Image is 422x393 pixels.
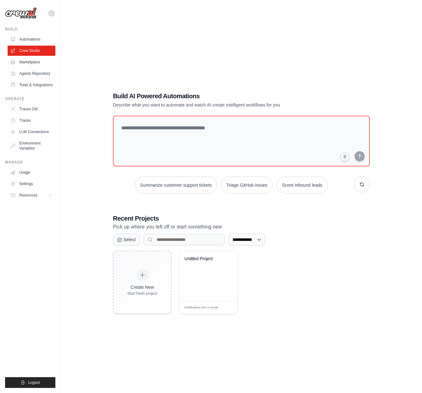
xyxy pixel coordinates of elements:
[8,34,55,44] a: Automations
[8,190,55,200] button: Resources
[113,102,326,108] p: Describe what you want to automate and watch AI create intelligent workflows for you
[5,7,37,19] img: Logo
[184,256,223,262] div: Untitled Project
[5,377,55,388] button: Logout
[5,27,55,32] div: Build
[8,115,55,126] a: Traces
[135,177,217,194] button: Summarize customer support tickets
[8,104,55,114] a: Traces Old
[276,177,328,194] button: Score inbound leads
[222,305,228,310] span: Edit
[8,179,55,189] a: Settings
[8,127,55,137] a: LLM Connections
[8,80,55,90] a: Tools & Integrations
[28,380,40,385] span: Logout
[184,306,218,310] span: Modified less than a minute
[354,177,370,192] button: Get new suggestions
[127,291,157,296] div: Start fresh project
[8,167,55,177] a: Usage
[340,152,350,161] button: Click to speak your automation idea
[5,160,55,165] div: Manage
[127,284,157,290] div: Create New
[113,214,370,223] h3: Recent Projects
[5,96,55,101] div: Operate
[113,234,140,246] button: Select
[113,223,370,231] p: Pick up where you left off or start something new
[221,177,273,194] button: Triage GitHub issues
[19,193,37,198] span: Resources
[8,57,55,67] a: Marketplace
[8,68,55,79] a: Agents Repository
[113,92,326,100] h1: Build AI Powered Automations
[8,138,55,153] a: Environment Variables
[8,46,55,56] a: Crew Studio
